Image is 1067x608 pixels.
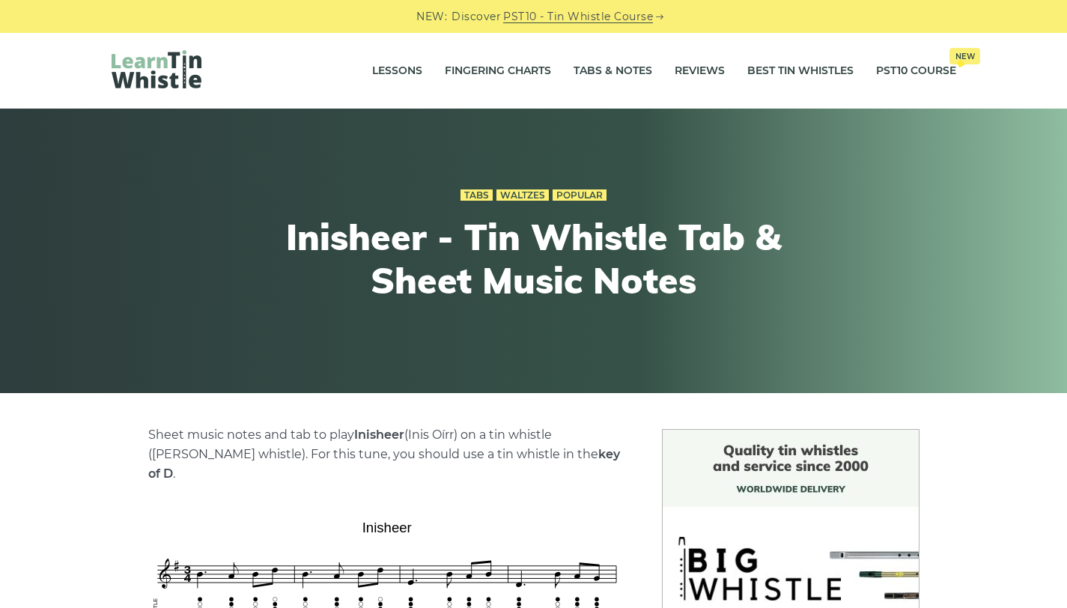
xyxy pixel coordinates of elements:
[553,189,607,201] a: Popular
[258,216,809,302] h1: Inisheer - Tin Whistle Tab & Sheet Music Notes
[949,48,980,64] span: New
[460,189,493,201] a: Tabs
[112,50,201,88] img: LearnTinWhistle.com
[354,428,404,442] strong: Inisheer
[445,52,551,90] a: Fingering Charts
[496,189,549,201] a: Waltzes
[675,52,725,90] a: Reviews
[372,52,422,90] a: Lessons
[574,52,652,90] a: Tabs & Notes
[148,425,626,484] p: Sheet music notes and tab to play (Inis Oírr) on a tin whistle ([PERSON_NAME] whistle). For this ...
[747,52,854,90] a: Best Tin Whistles
[148,447,620,481] strong: key of D
[876,52,956,90] a: PST10 CourseNew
